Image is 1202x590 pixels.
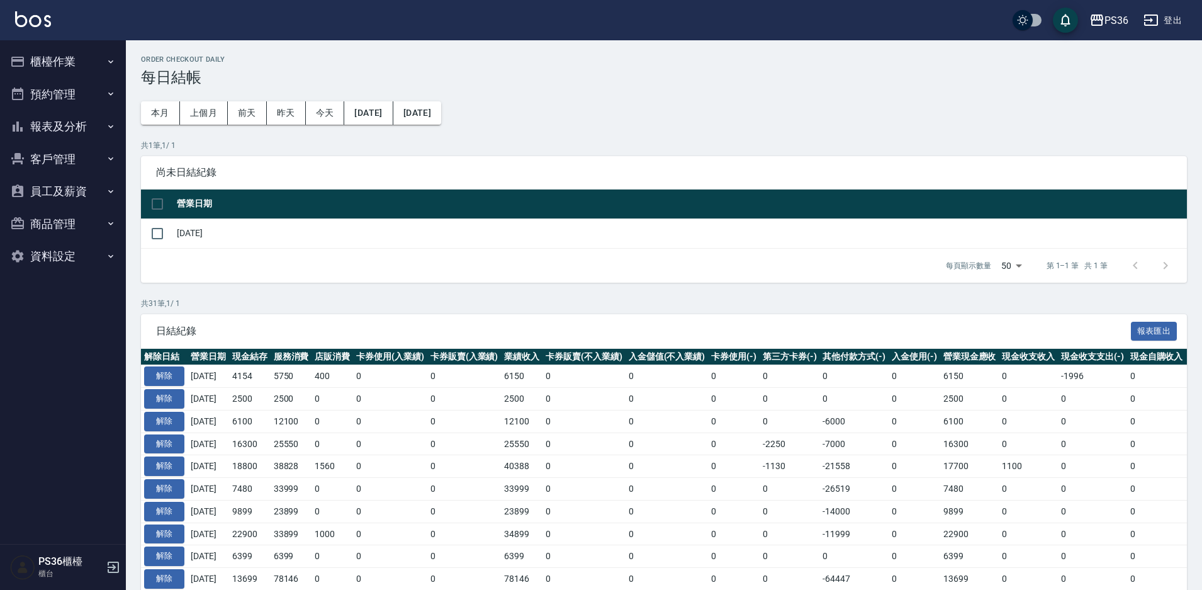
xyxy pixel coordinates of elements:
td: 0 [708,545,760,568]
th: 現金收支收入 [999,349,1058,365]
div: PS36 [1104,13,1128,28]
td: 0 [1127,500,1186,523]
button: 解除 [144,366,184,386]
td: 6399 [229,545,271,568]
td: 0 [427,500,502,523]
th: 解除日結 [141,349,188,365]
td: 0 [708,433,760,455]
td: 0 [427,388,502,411]
td: [DATE] [174,218,1187,248]
td: 0 [708,365,760,388]
td: 22900 [940,523,999,545]
td: 0 [760,545,820,568]
td: 400 [312,365,353,388]
td: 0 [819,365,889,388]
td: 0 [626,388,709,411]
td: 0 [1127,410,1186,433]
td: [DATE] [188,500,229,523]
td: 0 [312,433,353,455]
td: 33899 [271,523,312,545]
td: 33999 [271,478,312,501]
td: 0 [626,410,709,433]
td: 0 [760,365,820,388]
td: 0 [353,388,427,411]
button: 客戶管理 [5,143,121,176]
td: 0 [760,478,820,501]
td: 6150 [940,365,999,388]
button: 本月 [141,101,180,125]
td: 2500 [501,388,542,411]
h5: PS36櫃檯 [38,555,103,568]
p: 共 1 筆, 1 / 1 [141,140,1187,151]
td: 0 [312,410,353,433]
td: 0 [1127,545,1186,568]
td: 0 [353,433,427,455]
td: 0 [999,478,1058,501]
td: 0 [889,410,940,433]
button: PS36 [1084,8,1133,33]
td: [DATE] [188,433,229,455]
td: -7000 [819,433,889,455]
td: 0 [708,455,760,478]
td: 2500 [271,388,312,411]
td: 0 [999,433,1058,455]
td: 0 [312,500,353,523]
button: 解除 [144,569,184,589]
td: 6100 [229,410,271,433]
td: -1996 [1058,365,1127,388]
td: 1100 [999,455,1058,478]
p: 每頁顯示數量 [946,260,991,271]
td: 0 [1058,478,1127,501]
td: 0 [1127,455,1186,478]
td: 0 [427,410,502,433]
button: 預約管理 [5,78,121,111]
td: [DATE] [188,523,229,545]
td: 0 [626,545,709,568]
th: 營業日期 [174,190,1187,219]
td: 0 [1058,455,1127,478]
button: save [1053,8,1078,33]
span: 日結紀錄 [156,325,1131,338]
td: 4154 [229,365,271,388]
th: 卡券販賣(不入業績) [542,349,626,365]
td: 6399 [501,545,542,568]
td: 0 [999,410,1058,433]
button: 解除 [144,457,184,476]
td: 0 [427,455,502,478]
td: 0 [708,478,760,501]
td: 0 [353,410,427,433]
td: 1000 [312,523,353,545]
th: 店販消費 [312,349,353,365]
button: [DATE] [393,101,441,125]
button: 解除 [144,547,184,566]
td: 0 [889,455,940,478]
button: 員工及薪資 [5,175,121,208]
td: 0 [353,478,427,501]
button: 商品管理 [5,208,121,241]
td: 0 [760,500,820,523]
img: Logo [15,11,51,27]
td: 17700 [940,455,999,478]
td: 0 [312,388,353,411]
button: 資料設定 [5,240,121,273]
td: 0 [819,545,889,568]
td: 2500 [229,388,271,411]
th: 服務消費 [271,349,312,365]
td: [DATE] [188,365,229,388]
td: 1560 [312,455,353,478]
h2: Order checkout daily [141,55,1187,64]
p: 共 31 筆, 1 / 1 [141,298,1187,309]
td: -2250 [760,433,820,455]
td: 9899 [229,500,271,523]
td: [DATE] [188,478,229,501]
td: 0 [999,365,1058,388]
td: 0 [353,500,427,523]
p: 櫃台 [38,568,103,579]
td: 0 [999,500,1058,523]
td: -11999 [819,523,889,545]
span: 尚未日結紀錄 [156,166,1172,179]
td: 0 [542,433,626,455]
td: 0 [999,523,1058,545]
td: 23899 [501,500,542,523]
td: 0 [760,523,820,545]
